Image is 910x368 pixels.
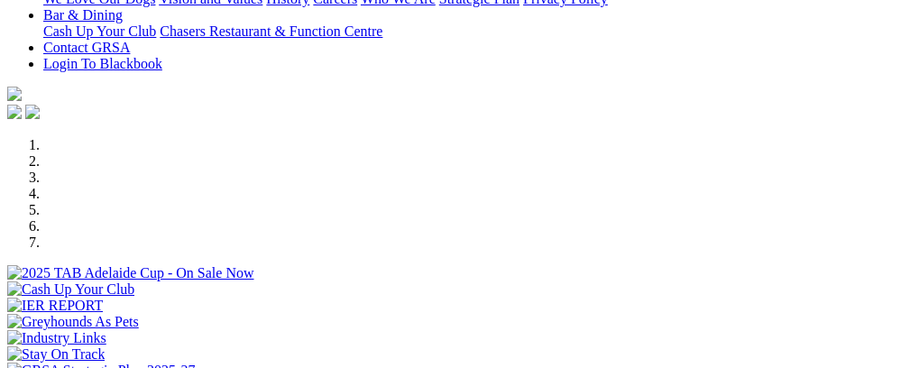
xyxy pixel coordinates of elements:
div: Bar & Dining [43,23,903,40]
img: IER REPORT [7,298,103,314]
img: Cash Up Your Club [7,281,134,298]
img: facebook.svg [7,105,22,119]
img: Stay On Track [7,346,105,363]
a: Bar & Dining [43,7,123,23]
img: Greyhounds As Pets [7,314,139,330]
a: Cash Up Your Club [43,23,156,39]
img: twitter.svg [25,105,40,119]
a: Contact GRSA [43,40,130,55]
img: Industry Links [7,330,106,346]
a: Chasers Restaurant & Function Centre [160,23,382,39]
img: 2025 TAB Adelaide Cup - On Sale Now [7,265,254,281]
img: logo-grsa-white.png [7,87,22,101]
a: Login To Blackbook [43,56,162,71]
